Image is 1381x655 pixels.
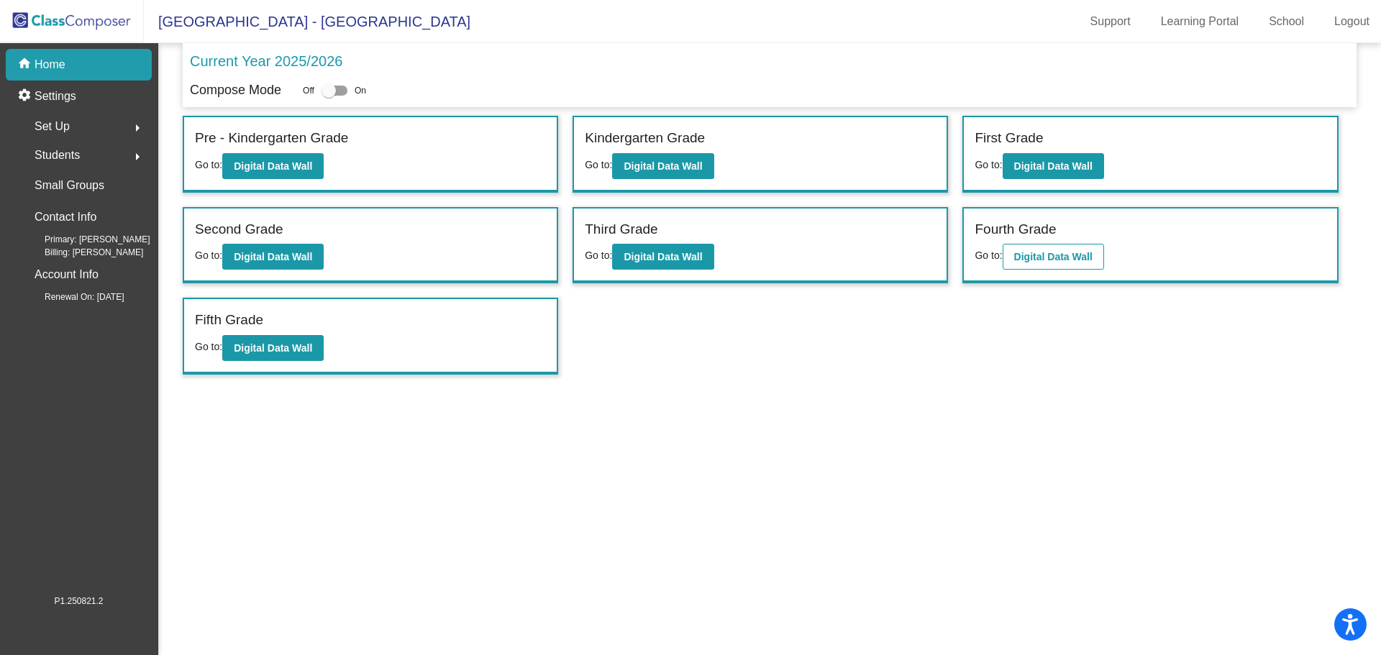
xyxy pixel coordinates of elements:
span: Set Up [35,116,70,137]
button: Digital Data Wall [612,153,714,179]
button: Digital Data Wall [612,244,714,270]
span: Go to: [975,159,1002,170]
b: Digital Data Wall [1014,160,1093,172]
mat-icon: home [17,56,35,73]
b: Digital Data Wall [234,160,312,172]
label: Pre - Kindergarten Grade [195,128,348,149]
button: Digital Data Wall [1003,244,1104,270]
b: Digital Data Wall [624,160,702,172]
span: Students [35,145,80,165]
button: Digital Data Wall [222,153,324,179]
a: Learning Portal [1149,10,1251,33]
span: Go to: [585,159,612,170]
p: Account Info [35,265,99,285]
span: Off [303,84,314,97]
span: Primary: [PERSON_NAME] [22,233,150,246]
label: Fifth Grade [195,310,263,331]
p: Settings [35,88,76,105]
span: On [355,84,366,97]
b: Digital Data Wall [234,251,312,262]
label: Fourth Grade [975,219,1056,240]
a: School [1257,10,1316,33]
mat-icon: settings [17,88,35,105]
span: Go to: [195,249,222,261]
b: Digital Data Wall [1014,251,1093,262]
span: [GEOGRAPHIC_DATA] - [GEOGRAPHIC_DATA] [144,10,470,33]
button: Digital Data Wall [1003,153,1104,179]
p: Compose Mode [190,81,281,100]
p: Current Year 2025/2026 [190,50,342,72]
span: Go to: [585,249,612,261]
b: Digital Data Wall [234,342,312,354]
p: Small Groups [35,175,104,196]
p: Contact Info [35,207,96,227]
span: Billing: [PERSON_NAME] [22,246,143,259]
span: Go to: [195,159,222,170]
p: Home [35,56,65,73]
span: Renewal On: [DATE] [22,290,124,303]
label: Kindergarten Grade [585,128,705,149]
button: Digital Data Wall [222,244,324,270]
label: First Grade [975,128,1043,149]
button: Digital Data Wall [222,335,324,361]
mat-icon: arrow_right [129,119,146,137]
label: Third Grade [585,219,657,240]
mat-icon: arrow_right [129,148,146,165]
a: Logout [1323,10,1381,33]
a: Support [1079,10,1142,33]
b: Digital Data Wall [624,251,702,262]
span: Go to: [195,341,222,352]
label: Second Grade [195,219,283,240]
span: Go to: [975,249,1002,261]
